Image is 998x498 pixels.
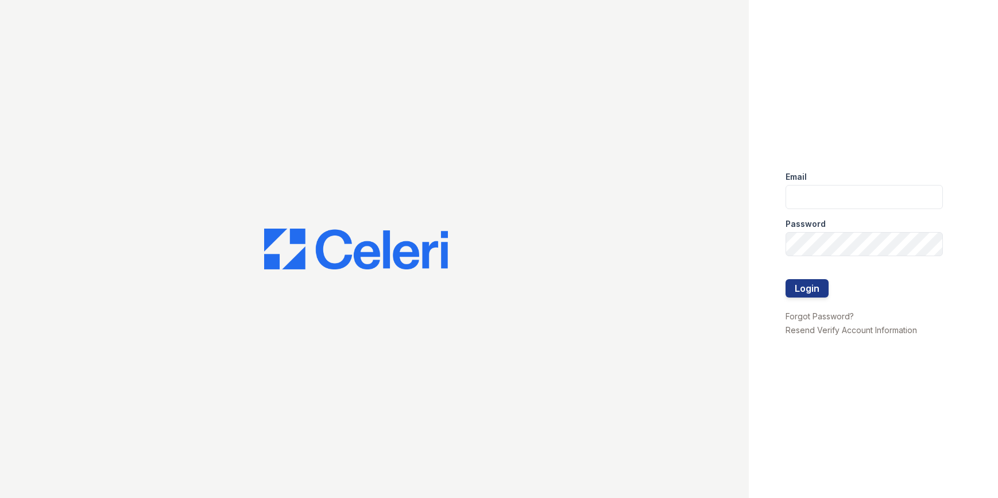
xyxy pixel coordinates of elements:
label: Password [786,218,826,230]
button: Login [786,279,829,298]
a: Resend Verify Account Information [786,325,917,335]
img: CE_Logo_Blue-a8612792a0a2168367f1c8372b55b34899dd931a85d93a1a3d3e32e68fde9ad4.png [264,229,448,270]
a: Forgot Password? [786,311,854,321]
label: Email [786,171,807,183]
